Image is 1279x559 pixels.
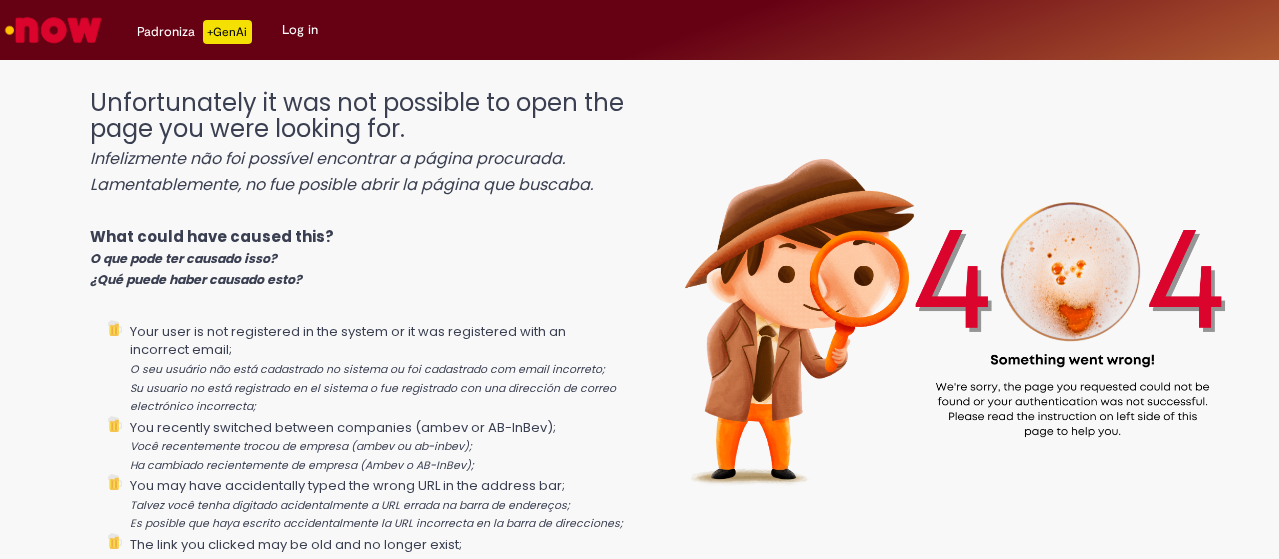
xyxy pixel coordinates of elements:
[130,516,623,531] i: Es posible que haya escrito accidentalmente la URL incorrecta en la barra de direcciones;
[625,70,1279,527] img: 404_ambev_new.png
[130,320,626,416] li: Your user is not registered in the system or it was registered with an incorrect email;
[130,439,472,454] i: Você recentemente trocou de empresa (ambev ou ab-inbev);
[90,271,302,288] i: ¿Qué puede haber causado esto?
[2,10,105,50] img: ServiceNow
[90,147,565,170] i: Infelizmente não foi possível encontrar a página procurada.
[137,20,252,44] div: Padroniza
[203,20,252,44] p: +GenAi
[130,498,570,513] i: Talvez você tenha digitado acidentalmente a URL errada na barra de endereços;
[130,416,626,475] li: You recently switched between companies (ambev or AB-InBev);
[130,458,474,473] i: Ha cambiado recientemente de empresa (Ambev o AB-InBev);
[90,226,626,290] p: What could have caused this?
[130,474,626,533] li: You may have accidentally typed the wrong URL in the address bar;
[130,381,616,415] i: Su usuario no está registrado en el sistema o fue registrado con una dirección de correo electrón...
[90,250,277,267] i: O que pode ter causado isso?
[90,173,593,196] i: Lamentablemente, no fue posible abrir la página que buscaba.
[130,362,605,377] i: O seu usuário não está cadastrado no sistema ou foi cadastrado com email incorreto;
[90,90,626,196] h1: Unfortunately it was not possible to open the page you were looking for.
